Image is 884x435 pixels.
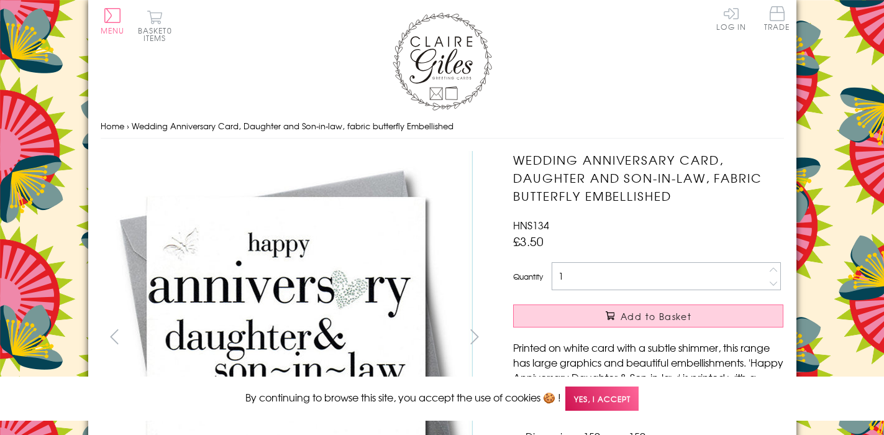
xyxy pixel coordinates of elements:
[132,120,453,132] span: Wedding Anniversary Card, Daughter and Son-in-law, fabric butterfly Embellished
[764,6,790,30] span: Trade
[513,340,783,414] p: Printed on white card with a subtle shimmer, this range has large graphics and beautiful embellis...
[101,25,125,36] span: Menu
[621,310,691,323] span: Add to Basket
[764,6,790,33] a: Trade
[565,387,639,411] span: Yes, I accept
[513,271,543,282] label: Quantity
[460,323,488,350] button: next
[513,232,544,250] span: £3.50
[144,25,172,43] span: 0 items
[101,120,124,132] a: Home
[127,120,129,132] span: ›
[513,217,549,232] span: HNS134
[101,114,784,139] nav: breadcrumbs
[513,151,783,204] h1: Wedding Anniversary Card, Daughter and Son-in-law, fabric butterfly Embellished
[393,12,492,111] img: Claire Giles Greetings Cards
[101,8,125,34] button: Menu
[138,10,172,42] button: Basket0 items
[513,304,783,327] button: Add to Basket
[101,323,129,350] button: prev
[716,6,746,30] a: Log In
